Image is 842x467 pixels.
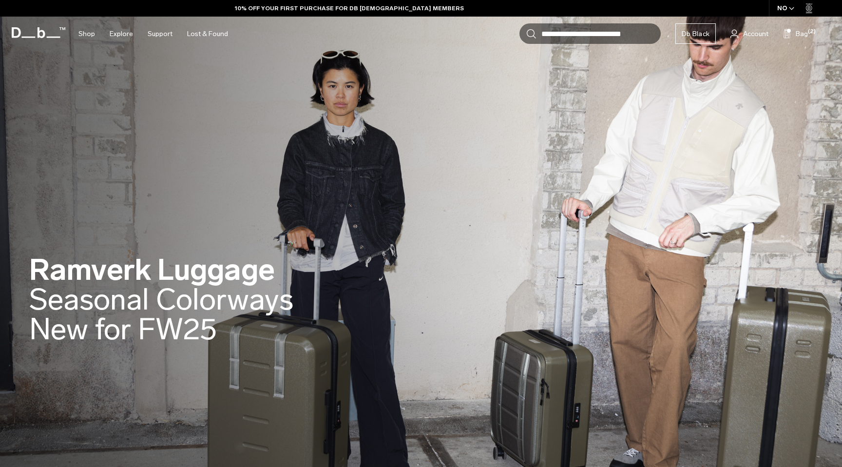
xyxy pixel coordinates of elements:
a: Support [148,17,172,51]
span: Seasonal Colorways New for FW25 [29,282,293,347]
a: 10% OFF YOUR FIRST PURCHASE FOR DB [DEMOGRAPHIC_DATA] MEMBERS [235,4,464,13]
span: Account [743,29,768,39]
a: Shop [78,17,95,51]
a: Account [730,28,768,39]
a: Lost & Found [187,17,228,51]
h2: Ramverk Luggage [29,255,293,344]
button: Bag (2) [783,28,808,39]
a: Explore [110,17,133,51]
span: (2) [808,28,816,36]
nav: Main Navigation [71,17,235,51]
a: Db Black [675,23,716,44]
span: Bag [796,29,808,39]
